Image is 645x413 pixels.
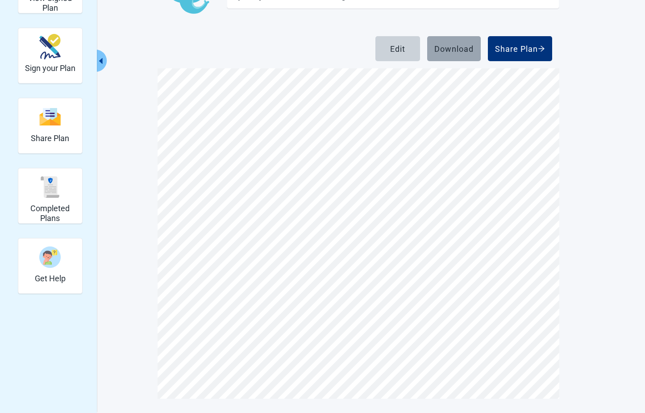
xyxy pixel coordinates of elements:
[96,50,107,72] button: Collapse menu
[39,107,61,126] img: svg%3e
[488,36,552,61] button: Share Plan arrow-right
[31,133,69,143] h2: Share Plan
[18,28,83,83] div: Sign your Plan
[39,34,61,59] img: make_plan_official-CpYJDfBD.svg
[18,168,83,224] div: Completed Plans
[390,44,405,53] div: Edit
[18,238,83,294] div: Get Help
[25,63,75,73] h2: Sign your Plan
[96,57,105,65] span: caret-left
[375,36,420,61] button: Edit
[495,44,545,53] div: Share Plan
[538,45,545,52] span: arrow-right
[35,274,66,284] h2: Get Help
[39,246,61,268] img: person-question-x68TBcxA.svg
[427,36,481,61] button: Download
[39,176,61,198] img: svg%3e
[434,44,474,53] div: Download
[18,98,83,154] div: Share Plan
[22,204,79,223] h2: Completed Plans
